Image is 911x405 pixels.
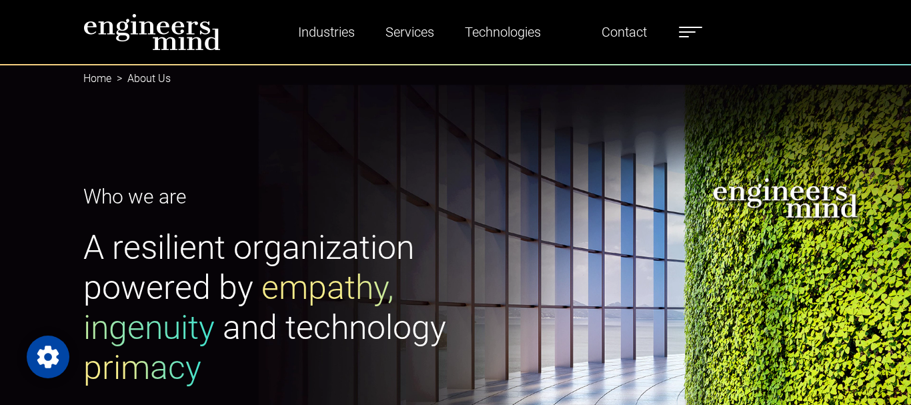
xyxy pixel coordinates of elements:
p: Who we are [83,181,447,212]
nav: breadcrumb [83,64,828,93]
li: About Us [111,71,171,87]
a: Services [380,17,439,47]
img: logo [83,13,221,51]
a: Home [83,72,111,85]
a: Technologies [460,17,546,47]
h1: A resilient organization powered by and technology [83,228,447,388]
a: Contact [596,17,652,47]
span: primacy [83,348,201,387]
span: empathy, ingenuity [83,268,394,347]
a: Industries [293,17,360,47]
